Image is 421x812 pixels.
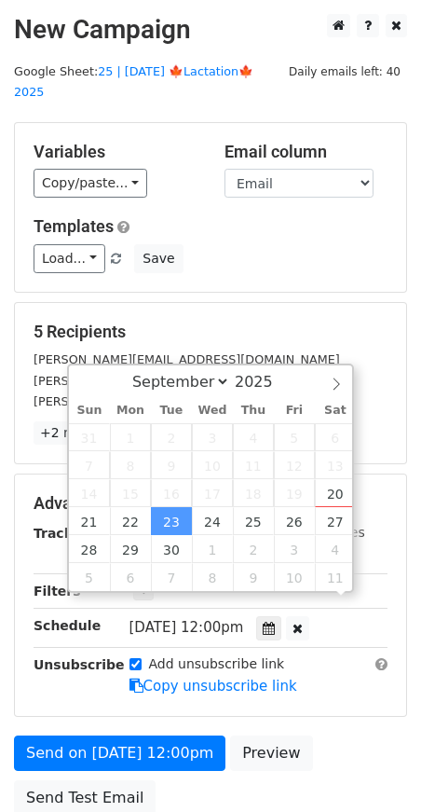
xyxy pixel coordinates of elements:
[274,563,315,591] span: October 10, 2025
[69,451,110,479] span: September 7, 2025
[151,405,192,417] span: Tue
[230,736,312,771] a: Preview
[315,507,356,535] span: September 27, 2025
[192,507,233,535] span: September 24, 2025
[151,479,192,507] span: September 16, 2025
[315,423,356,451] span: September 6, 2025
[233,405,274,417] span: Thu
[34,394,340,408] small: [PERSON_NAME][EMAIL_ADDRESS][DOMAIN_NAME]
[151,451,192,479] span: September 9, 2025
[110,535,151,563] span: September 29, 2025
[34,216,114,236] a: Templates
[192,423,233,451] span: September 3, 2025
[110,451,151,479] span: September 8, 2025
[315,535,356,563] span: October 4, 2025
[274,423,315,451] span: September 5, 2025
[233,479,274,507] span: September 18, 2025
[129,619,244,636] span: [DATE] 12:00pm
[151,535,192,563] span: September 30, 2025
[282,64,407,78] a: Daily emails left: 40
[110,479,151,507] span: September 15, 2025
[274,535,315,563] span: October 3, 2025
[151,563,192,591] span: October 7, 2025
[34,493,387,514] h5: Advanced
[192,563,233,591] span: October 8, 2025
[151,507,192,535] span: September 23, 2025
[110,405,151,417] span: Mon
[292,523,364,543] label: UTM Codes
[328,723,421,812] iframe: Chat Widget
[69,405,110,417] span: Sun
[129,678,297,695] a: Copy unsubscribe link
[69,535,110,563] span: September 28, 2025
[315,405,356,417] span: Sat
[34,352,340,366] small: [PERSON_NAME][EMAIL_ADDRESS][DOMAIN_NAME]
[110,507,151,535] span: September 22, 2025
[282,62,407,82] span: Daily emails left: 40
[34,526,96,541] strong: Tracking
[69,479,110,507] span: September 14, 2025
[192,405,233,417] span: Wed
[274,507,315,535] span: September 26, 2025
[34,322,387,342] h5: 5 Recipients
[192,535,233,563] span: October 1, 2025
[134,244,183,273] button: Save
[34,374,340,388] small: [PERSON_NAME][EMAIL_ADDRESS][DOMAIN_NAME]
[315,451,356,479] span: September 13, 2025
[274,451,315,479] span: September 12, 2025
[233,451,274,479] span: September 11, 2025
[192,451,233,479] span: September 10, 2025
[274,479,315,507] span: September 19, 2025
[224,142,387,162] h5: Email column
[192,479,233,507] span: September 17, 2025
[274,405,315,417] span: Fri
[315,479,356,507] span: September 20, 2025
[233,507,274,535] span: September 25, 2025
[14,64,253,100] a: 25 | [DATE] 🍁Lactation🍁 2025
[34,584,81,599] strong: Filters
[34,244,105,273] a: Load...
[69,563,110,591] span: October 5, 2025
[69,507,110,535] span: September 21, 2025
[69,423,110,451] span: August 31, 2025
[34,421,103,445] a: +2 more
[14,736,225,771] a: Send on [DATE] 12:00pm
[230,373,297,391] input: Year
[315,563,356,591] span: October 11, 2025
[110,563,151,591] span: October 6, 2025
[34,657,125,672] strong: Unsubscribe
[233,563,274,591] span: October 9, 2025
[233,535,274,563] span: October 2, 2025
[34,142,197,162] h5: Variables
[34,169,147,198] a: Copy/paste...
[233,423,274,451] span: September 4, 2025
[151,423,192,451] span: September 2, 2025
[14,64,253,100] small: Google Sheet:
[149,654,285,674] label: Add unsubscribe link
[34,618,101,633] strong: Schedule
[14,14,407,46] h2: New Campaign
[110,423,151,451] span: September 1, 2025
